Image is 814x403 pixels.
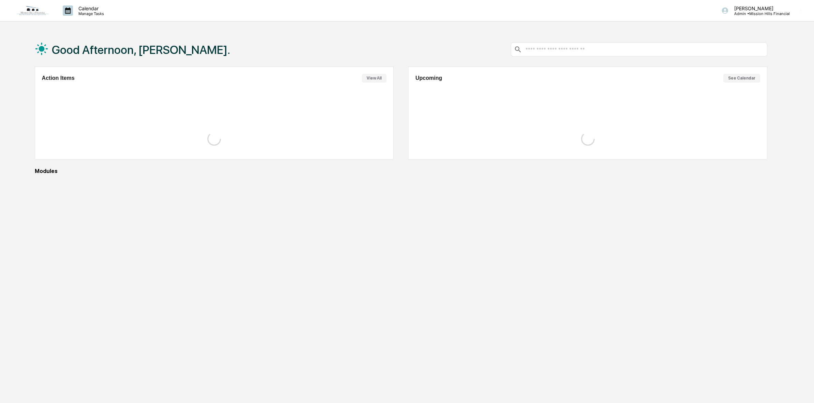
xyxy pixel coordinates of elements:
p: Manage Tasks [73,11,107,16]
p: Calendar [73,5,107,11]
button: View All [362,74,386,83]
p: [PERSON_NAME] [729,5,790,11]
h1: Good Afternoon, [PERSON_NAME]. [52,43,230,57]
button: See Calendar [723,74,760,83]
div: Modules [35,168,767,174]
p: Admin • Mission Hills Financial [729,11,790,16]
h2: Upcoming [415,75,442,81]
img: logo [16,5,49,16]
h2: Action Items [42,75,75,81]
